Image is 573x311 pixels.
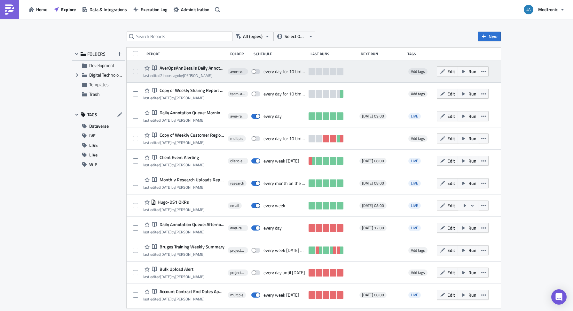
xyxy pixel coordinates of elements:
[362,225,384,231] span: [DATE] 12:00
[230,225,246,231] span: aver-reporting
[158,289,224,294] span: Account Contract End Dates Approaching Alert
[408,91,428,97] span: Add tags
[447,202,455,209] span: Edit
[89,72,126,78] span: Digital Technologies
[146,51,227,56] div: Report
[61,6,76,13] span: Explore
[468,292,476,298] span: Run
[411,135,425,141] span: Add tags
[89,91,100,97] span: Trash
[79,4,130,14] button: Data & Integrations
[458,268,479,277] button: Run
[72,150,125,160] button: LIVe
[130,4,170,14] button: Execution Log
[408,269,428,276] span: Add tags
[437,268,458,277] button: Edit
[361,51,404,56] div: Next Run
[437,245,458,255] button: Edit
[458,178,479,188] button: Run
[263,158,299,164] div: every week on Monday
[468,224,476,231] span: Run
[141,6,167,13] span: Execution Log
[458,89,479,99] button: Run
[437,89,458,99] button: Edit
[362,114,384,119] span: [DATE] 09:00
[408,202,421,209] span: LIVE
[143,163,205,167] div: last edited by [PERSON_NAME]
[447,157,455,164] span: Edit
[4,4,15,15] img: PushMetrics
[230,114,246,119] span: aver-reporting
[362,292,384,298] span: [DATE] 08:00
[274,32,315,41] button: Select Owner
[458,290,479,300] button: Run
[160,162,171,168] time: 2025-06-16T15:41:54Z
[411,91,425,97] span: Add tags
[158,155,199,160] span: Client Event Alerting
[230,51,250,56] div: Folder
[468,269,476,276] span: Run
[437,201,458,210] button: Edit
[447,135,455,142] span: Edit
[160,296,171,302] time: 2025-02-21T08:47:52Z
[458,111,479,121] button: Run
[36,6,47,13] span: Home
[72,131,125,140] button: IVE
[437,290,458,300] button: Edit
[26,4,51,14] button: Home
[362,181,384,186] span: [DATE] 08:00
[170,4,213,14] button: Administration
[411,68,425,74] span: Add tags
[447,292,455,298] span: Edit
[478,32,501,41] button: New
[160,229,171,235] time: 2025-03-03T10:51:24Z
[411,202,418,209] span: LIVE
[411,180,418,186] span: LIVE
[243,33,263,40] span: All (types)
[160,72,179,79] time: 2025-08-19T10:32:02Z
[160,117,171,123] time: 2025-04-29T11:13:24Z
[89,62,114,69] span: Development
[263,136,306,141] div: every day for 10 times
[230,69,246,74] span: aver-reporting
[127,32,232,41] input: Search Reports
[230,270,246,275] span: project-bruges-training
[143,185,224,190] div: last edited by [PERSON_NAME]
[160,184,171,190] time: 2025-03-03T10:48:51Z
[158,266,193,272] span: Bulk Upload Alert
[437,178,458,188] button: Edit
[72,160,125,169] button: WIP
[447,90,455,97] span: Edit
[411,269,425,276] span: Add tags
[143,207,205,212] div: last edited by [PERSON_NAME]
[89,131,96,140] span: IVE
[408,113,421,119] span: LIVE
[87,112,97,118] span: TAGS
[447,113,455,119] span: Edit
[158,177,224,183] span: Monthly Research Uploads Report
[158,244,224,250] span: Bruges Training Weekly Summary
[160,274,171,280] time: 2025-03-03T11:19:46Z
[230,203,239,208] span: email
[408,158,421,164] span: LIVE
[158,65,224,71] span: AverOpsAnnDetails Daily Annotation Queue: Morning Alerts v1
[520,3,568,17] button: Medtronic
[263,113,282,119] div: every day
[408,225,421,231] span: LIVE
[158,132,224,138] span: Copy of Weekly Customer Regional Slack v0.0
[263,270,305,276] div: every day until May 14, 2025
[468,90,476,97] span: Run
[89,150,98,160] span: LIVe
[551,289,567,305] div: Open Intercom Messenger
[263,91,306,97] div: every day for 10 times
[263,203,285,209] div: every week
[230,91,246,96] span: team-aaa
[447,180,455,186] span: Edit
[411,292,418,298] span: LIVE
[408,68,428,75] span: Add tags
[468,68,476,75] span: Run
[437,111,458,121] button: Edit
